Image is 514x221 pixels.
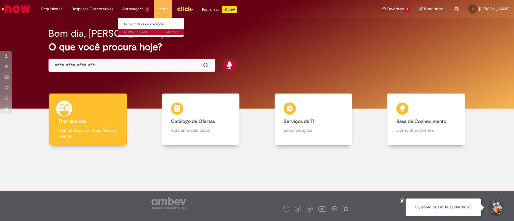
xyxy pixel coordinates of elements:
p: Abra uma solicitação [171,127,230,133]
a: Rascunhos [419,6,446,12]
div: Padroniza [202,6,237,13]
ul: Aprovações [118,18,184,37]
span: Rascunhos [424,6,446,12]
h2: O que você procura hoje? [48,42,466,52]
p: Tirar dúvidas com Lupi Assist e Gen Ai [58,127,118,139]
img: ServiceNow [1,3,32,15]
img: logo_footer_facebook.png [285,208,288,211]
p: Consulte e aprenda [396,127,456,133]
span: 8 [405,7,410,12]
img: logo_footer_ambev_rotulo_gray.png [151,197,186,209]
div: Oi, como posso te ajudar hoje? [406,198,481,216]
span: Favoritos [387,6,403,12]
a: Aberto DCREQ0166681 : [118,29,184,35]
span: Aprovações [122,6,144,12]
img: logo_footer_youtube.png [318,205,326,213]
p: +GenAi [222,6,237,13]
a: Tirar dúvidas Tirar dúvidas com Lupi Assist e Gen Ai [32,94,144,146]
span: 6h atrás [166,30,178,34]
a: Exibir todas as aprovações [118,21,184,28]
h2: Bom dia, [PERSON_NAME] [48,28,164,39]
span: DCREQ0166681 [124,30,178,35]
a: Base de Conhecimento Consulte e aprenda [370,94,482,146]
span: [PERSON_NAME] [479,6,509,11]
a: Serviços de TI Encontre ajuda [257,94,370,146]
b: Catálogo de Ofertas [171,118,215,124]
img: logo_footer_linkedin.png [308,207,311,211]
span: Requisições [41,6,62,12]
p: Encontre ajuda [284,127,343,133]
span: Despesas Corporativas [71,6,113,12]
b: Tirar dúvidas [58,118,86,124]
span: LS [471,7,474,11]
span: More [158,6,168,12]
img: logo_footer_naosei.png [343,206,348,211]
button: Iniciar Conversa de Suporte [487,198,505,216]
b: Serviços de TI [284,118,314,124]
img: click_logo_yellow_360x200.png [177,4,193,13]
b: Base de Conhecimento [396,118,446,124]
img: logo_footer_workplace.png [332,206,337,211]
time: 29/08/2025 03:51:29 [166,30,178,34]
a: Catálogo de Ofertas Abra uma solicitação [144,94,257,146]
img: logo_footer_twitter.png [296,208,299,211]
span: 1 [145,7,149,12]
